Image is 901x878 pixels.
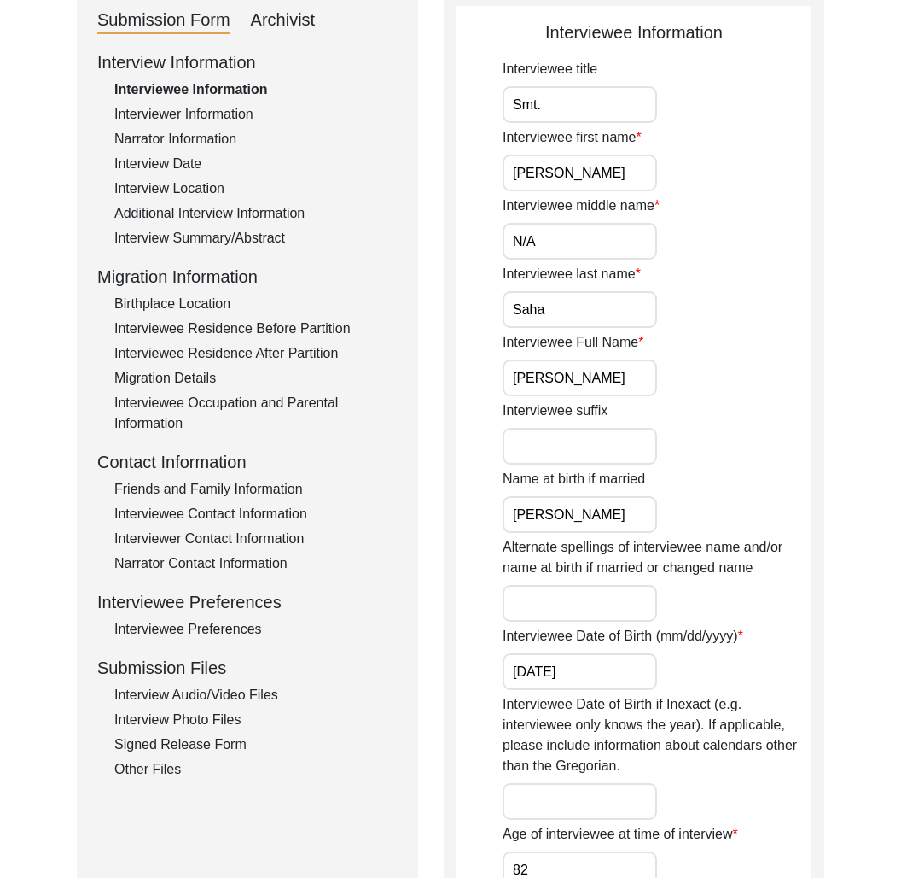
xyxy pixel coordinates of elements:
div: Additional Interview Information [114,203,398,224]
div: Interviewee Contact Information [114,504,398,524]
div: Narrator Information [114,129,398,149]
div: Signed Release Form [114,735,398,755]
div: Interviewee Information [456,20,811,45]
div: Narrator Contact Information [114,553,398,574]
div: Other Files [114,759,398,780]
div: Submission Form [97,7,230,34]
div: Archivist [251,7,316,34]
div: Interview Summary/Abstract [114,228,398,249]
label: Interviewee Full Name [503,332,643,353]
div: Friends and Family Information [114,479,398,500]
label: Alternate spellings of interviewee name and/or name at birth if married or changed name [503,537,811,578]
div: Migration Information [97,264,398,290]
div: Interviewer Contact Information [114,529,398,549]
label: Interviewee Date of Birth (mm/dd/yyyy) [503,626,743,647]
label: Interviewee last name [503,264,641,284]
div: Migration Details [114,368,398,389]
div: Interviewee Preferences [114,619,398,640]
label: Interviewee Date of Birth if Inexact (e.g. interviewee only knows the year). If applicable, pleas... [503,694,811,776]
div: Interview Information [97,50,398,75]
div: Interview Audio/Video Files [114,685,398,705]
label: Name at birth if married [503,469,645,489]
div: Birthplace Location [114,294,398,314]
div: Contact Information [97,449,398,475]
div: Interviewer Information [114,104,398,125]
div: Interviewee Preferences [97,589,398,615]
label: Interviewee suffix [503,401,607,421]
label: Age of interviewee at time of interview [503,824,738,845]
div: Interview Photo Files [114,710,398,730]
label: Interviewee first name [503,127,642,148]
label: Interviewee middle name [503,196,660,216]
div: Interviewee Information [114,79,398,100]
div: Submission Files [97,655,398,681]
div: Interviewee Residence After Partition [114,343,398,364]
div: Interviewee Occupation and Parental Information [114,393,398,434]
div: Interviewee Residence Before Partition [114,319,398,339]
label: Interviewee title [503,59,597,79]
div: Interview Date [114,154,398,174]
div: Interview Location [114,179,398,199]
